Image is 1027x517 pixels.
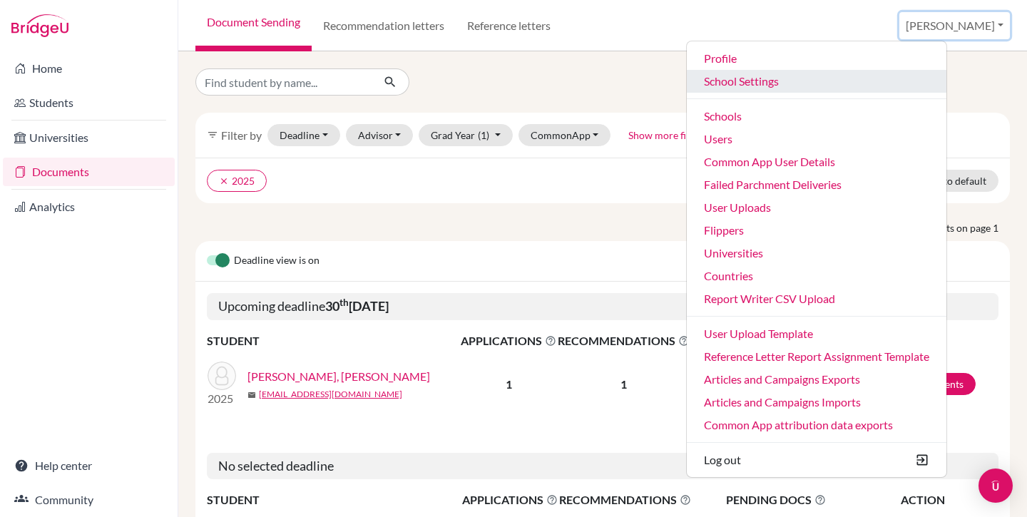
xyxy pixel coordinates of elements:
input: Find student by name... [195,68,372,96]
a: Help center [3,451,175,480]
button: clear2025 [207,170,267,192]
span: RECOMMENDATIONS [559,491,691,508]
a: Universities [687,242,946,265]
span: RECOMMENDATIONS [558,332,690,349]
a: School Settings [687,70,946,93]
th: STUDENT [207,332,460,350]
a: User Upload Template [687,322,946,345]
span: APPLICATIONS [461,332,556,349]
b: 30 [DATE] [325,298,389,314]
a: Profile [687,47,946,70]
a: Reference Letter Report Assignment Template [687,345,946,368]
a: Universities [3,123,175,152]
button: Log out [687,449,946,471]
button: [PERSON_NAME] [899,12,1010,39]
a: Students [3,88,175,117]
th: ACTION [900,491,998,509]
button: Advisor [346,124,414,146]
a: Schools [687,105,946,128]
span: Filter by [221,128,262,142]
span: mail [247,391,256,399]
span: students on page 1 [916,220,1010,235]
button: Deadline [267,124,340,146]
sup: th [339,297,349,308]
a: User Uploads [687,196,946,219]
button: Show more filtersarrow_drop_up [616,124,732,146]
span: Deadline view is on [234,252,320,270]
i: clear [219,176,229,186]
span: (1) [478,129,489,141]
a: Articles and Campaigns Imports [687,391,946,414]
a: Common App User Details [687,150,946,173]
a: Analytics [3,193,175,221]
div: Open Intercom Messenger [979,469,1013,503]
h5: No selected deadline [207,453,998,480]
h5: Upcoming deadline [207,293,998,320]
i: filter_list [207,129,218,140]
a: Flippers [687,219,946,242]
span: Show more filters [628,129,706,141]
a: [PERSON_NAME], [PERSON_NAME] [247,368,430,385]
p: 2025 [208,390,236,407]
a: Articles and Campaigns Exports [687,368,946,391]
a: Countries [687,265,946,287]
b: 1 [506,377,512,391]
button: CommonApp [518,124,611,146]
a: Home [3,54,175,83]
th: ACTION [899,332,998,350]
a: [EMAIL_ADDRESS][DOMAIN_NAME] [259,388,402,401]
img: Usada, Malcolm Ushe [208,362,236,390]
a: Documents [3,158,175,186]
button: Grad Year(1) [419,124,513,146]
button: Reset to default [905,170,998,192]
a: Users [687,128,946,150]
a: Common App attribution data exports [687,414,946,436]
a: Failed Parchment Deliveries [687,173,946,196]
a: Community [3,486,175,514]
img: Bridge-U [11,14,68,37]
span: PENDING DOCS [726,491,899,508]
p: 1 [558,376,690,393]
th: STUDENT [207,491,461,509]
a: Report Writer CSV Upload [687,287,946,310]
span: APPLICATIONS [462,491,558,508]
ul: [PERSON_NAME] [686,41,947,478]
